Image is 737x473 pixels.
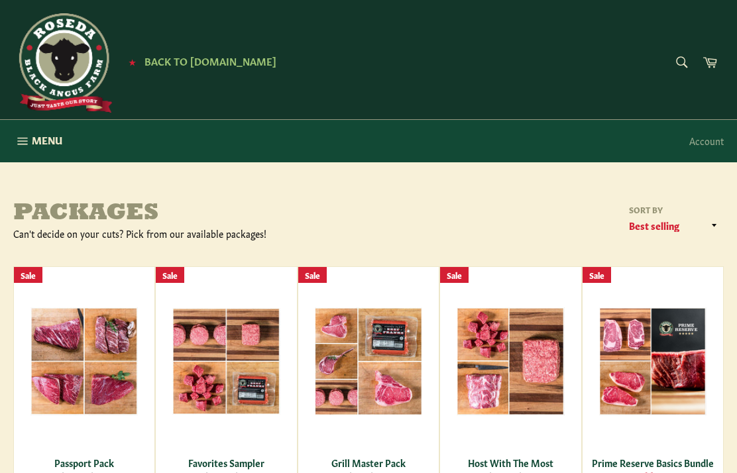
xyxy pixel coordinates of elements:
a: ★ Back to [DOMAIN_NAME] [122,56,276,67]
div: Can't decide on your cuts? Pick from our available packages! [13,227,368,240]
img: Passport Pack [30,307,138,415]
div: Sale [440,267,469,284]
div: Favorites Sampler [164,456,288,469]
img: Roseda Beef [13,13,113,113]
h1: Packages [13,201,368,227]
div: Sale [14,267,42,284]
img: Grill Master Pack [315,307,422,415]
label: Sort by [624,204,724,215]
div: Host With The Most [449,456,573,469]
div: Sale [583,267,611,284]
img: Favorites Sampler [172,308,280,415]
div: Sale [298,267,327,284]
div: Passport Pack [23,456,146,469]
span: Menu [32,133,62,147]
a: Account [683,121,730,160]
span: Back to [DOMAIN_NAME] [144,54,276,68]
div: Sale [156,267,184,284]
img: Prime Reserve Basics Bundle [599,307,707,415]
img: Host With The Most [457,307,564,415]
div: Grill Master Pack [306,456,430,469]
span: ★ [129,56,136,67]
div: Prime Reserve Basics Bundle [591,456,714,469]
